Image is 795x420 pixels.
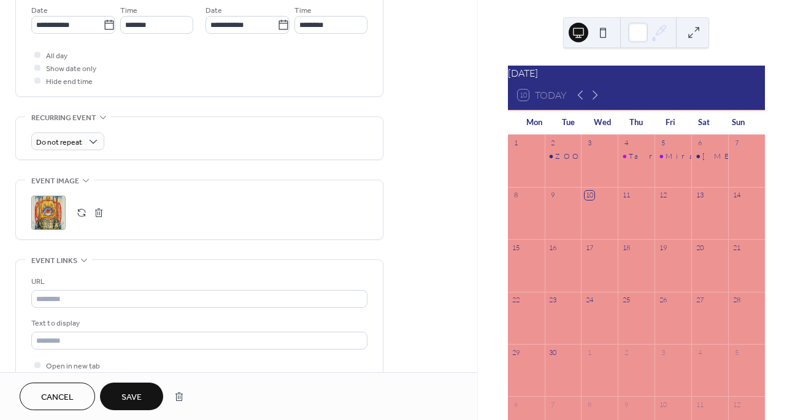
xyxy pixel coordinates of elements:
[658,191,667,200] div: 12
[585,348,594,357] div: 1
[46,75,93,88] span: Hide end time
[653,110,687,135] div: Fri
[512,348,521,357] div: 29
[46,50,67,63] span: All day
[658,139,667,148] div: 5
[695,348,704,357] div: 4
[691,151,728,162] div: Guided Imagery with Readings & Sound Healing
[655,151,691,162] div: Mirabai of Woodstock Readings and Healings
[31,196,66,230] div: ;
[548,243,558,252] div: 16
[585,400,594,409] div: 8
[621,348,631,357] div: 2
[732,243,741,252] div: 21
[695,191,704,200] div: 13
[512,400,521,409] div: 6
[548,348,558,357] div: 30
[585,139,594,148] div: 3
[548,139,558,148] div: 2
[294,4,312,17] span: Time
[548,400,558,409] div: 7
[629,151,782,162] div: Tarot Therapy on Zoom
[585,110,619,135] div: Wed
[621,296,631,305] div: 25
[512,243,521,252] div: 15
[512,296,521,305] div: 22
[621,139,631,148] div: 4
[512,191,521,200] div: 8
[621,243,631,252] div: 18
[585,296,594,305] div: 24
[585,191,594,200] div: 10
[20,383,95,410] button: Cancel
[31,175,79,188] span: Event image
[695,400,704,409] div: 11
[695,243,704,252] div: 20
[618,151,655,162] div: Tarot Therapy on Zoom
[732,400,741,409] div: 12
[732,139,741,148] div: 7
[31,4,48,17] span: Date
[548,296,558,305] div: 23
[658,296,667,305] div: 26
[508,66,765,80] div: [DATE]
[518,110,551,135] div: Mon
[732,191,741,200] div: 14
[732,348,741,357] div: 5
[658,243,667,252] div: 19
[687,110,721,135] div: Sat
[585,243,594,252] div: 17
[695,296,704,305] div: 27
[620,110,653,135] div: Thu
[120,4,137,17] span: Time
[658,400,667,409] div: 10
[31,254,77,267] span: Event links
[100,383,163,410] button: Save
[721,110,755,135] div: Sun
[548,191,558,200] div: 9
[205,4,222,17] span: Date
[46,360,100,373] span: Open in new tab
[512,139,521,148] div: 1
[551,110,585,135] div: Tue
[31,275,365,288] div: URL
[36,136,82,150] span: Do not repeat
[41,391,74,404] span: Cancel
[46,63,96,75] span: Show date only
[31,317,365,330] div: Text to display
[545,151,582,162] div: ZOOM Reiki Healing Circle with Chakra Sound Healing & Readings
[621,191,631,200] div: 11
[121,391,142,404] span: Save
[732,296,741,305] div: 28
[621,400,631,409] div: 9
[31,112,96,124] span: Recurring event
[658,348,667,357] div: 3
[695,139,704,148] div: 6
